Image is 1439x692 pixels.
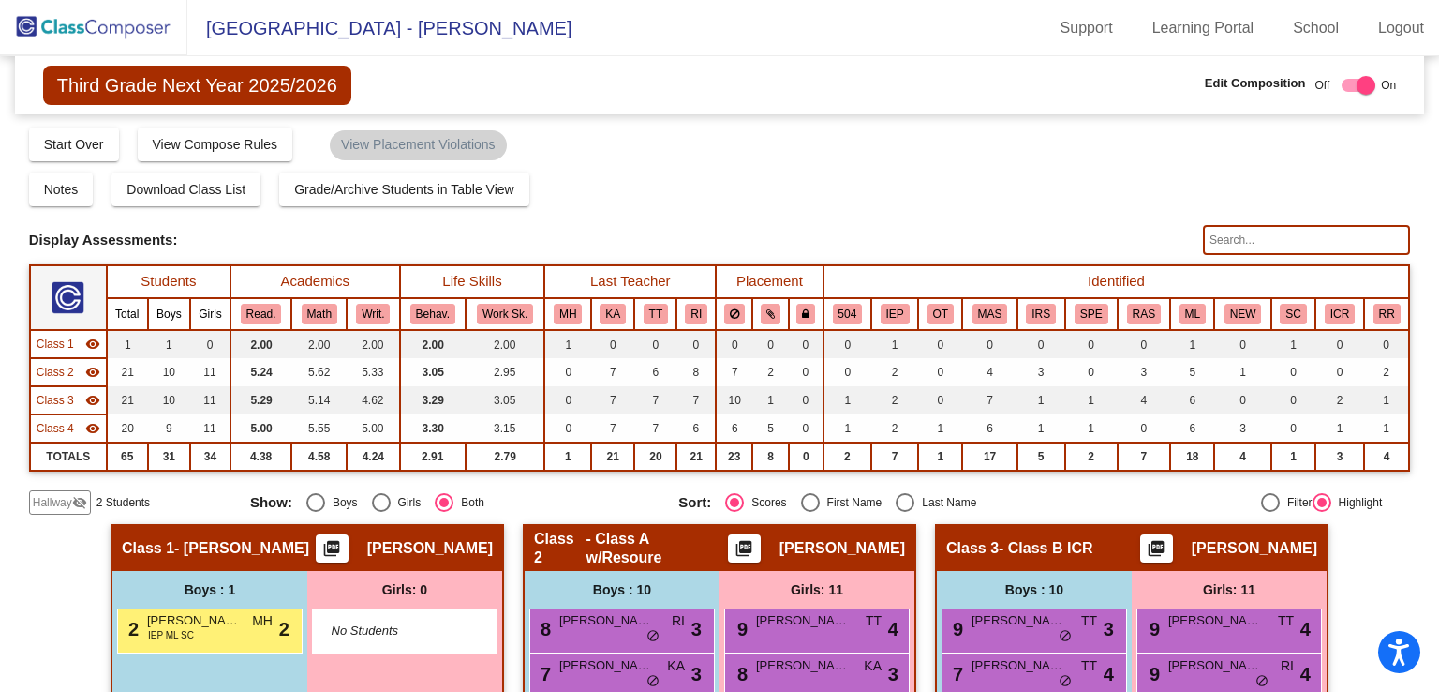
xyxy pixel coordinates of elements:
button: Print Students Details [728,534,761,563]
td: 2 [823,443,871,471]
th: Academics [230,265,400,298]
td: 0 [1271,386,1315,414]
td: 20 [107,414,148,443]
span: Display Assessments: [29,232,178,248]
span: Class 3 [946,539,999,558]
div: Girls: 0 [307,571,502,609]
td: 2 [1315,386,1364,414]
td: 0 [1364,330,1409,358]
td: Victoria Tedesco - Class B ICR [30,386,107,414]
mat-icon: visibility [85,337,100,352]
th: Total [107,298,148,330]
span: Class 2 [534,530,586,567]
td: 0 [1315,358,1364,386]
td: 1 [107,330,148,358]
td: 0 [752,330,788,358]
span: 4 [1300,660,1311,688]
td: 0 [789,386,823,414]
td: 7 [591,386,634,414]
span: IEP ML SC [148,628,194,642]
td: 2 [1065,443,1118,471]
td: 21 [107,358,148,386]
td: 3.05 [466,386,544,414]
td: 0 [544,358,591,386]
th: Academic Support Math [962,298,1016,330]
span: On [1381,77,1396,94]
th: Tanya Tozzi [634,298,676,330]
td: 1 [1271,330,1315,358]
td: 34 [190,443,230,471]
div: Last Name [914,494,976,511]
td: 5.33 [347,358,399,386]
th: Keep away students [716,298,752,330]
td: 10 [148,358,190,386]
td: 23 [716,443,752,471]
th: Keep with teacher [789,298,823,330]
td: 10 [716,386,752,414]
td: 21 [107,386,148,414]
td: 0 [716,330,752,358]
button: IRS [1026,304,1056,324]
td: 11 [190,358,230,386]
td: 0 [823,330,871,358]
span: [PERSON_NAME] [779,539,905,558]
span: 3 [691,615,702,643]
td: 5.55 [291,414,347,443]
th: 504 Plan [823,298,871,330]
td: 0 [918,386,962,414]
button: 504 [833,304,863,324]
div: Boys : 1 [112,571,307,609]
td: 0 [1214,386,1271,414]
th: Speech Only IEP [1065,298,1118,330]
td: 5 [1170,358,1214,386]
span: 4 [1104,660,1114,688]
td: 6 [1170,414,1214,443]
mat-icon: visibility_off [72,495,87,510]
td: 4.38 [230,443,291,471]
td: TOTALS [30,443,107,471]
span: [GEOGRAPHIC_DATA] - [PERSON_NAME] [187,13,571,43]
td: 4 [1364,443,1409,471]
span: 2 Students [96,494,150,511]
a: Support [1046,13,1128,43]
mat-icon: visibility [85,365,100,380]
td: 0 [1118,330,1171,358]
span: do_not_disturb_alt [1059,674,1072,689]
mat-radio-group: Select an option [678,493,1092,512]
span: [PERSON_NAME] [972,656,1065,675]
td: 7 [591,358,634,386]
div: Boys : 10 [525,571,719,609]
td: 0 [918,358,962,386]
td: 0 [1118,414,1171,443]
span: Show: [250,494,292,511]
button: Read. [241,304,282,324]
span: 4 [1300,615,1311,643]
span: [PERSON_NAME] [756,611,850,630]
td: 0 [918,330,962,358]
button: Print Students Details [316,534,349,563]
input: Search... [1203,225,1410,255]
button: MH [554,304,582,324]
td: 1 [1271,443,1315,471]
th: Newcomer (WIDA 1 or 1.5 with limited lang if any) [1214,298,1271,330]
span: Third Grade Next Year 2025/2026 [43,66,351,105]
td: 1 [1364,414,1409,443]
td: 7 [634,414,676,443]
td: 17 [962,443,1016,471]
td: 3.30 [400,414,466,443]
th: Placement [716,265,823,298]
td: 0 [1271,414,1315,443]
span: KA [667,656,685,676]
mat-icon: visibility [85,421,100,436]
td: 7 [634,386,676,414]
td: 5.62 [291,358,347,386]
td: 2 [871,414,918,443]
td: 5 [1017,443,1065,471]
td: 4 [1214,443,1271,471]
button: Download Class List [111,173,260,206]
td: 31 [148,443,190,471]
button: Work Sk. [477,304,533,324]
div: Filter [1280,494,1313,511]
td: 1 [148,330,190,358]
th: Academic Support Reading [1118,298,1171,330]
